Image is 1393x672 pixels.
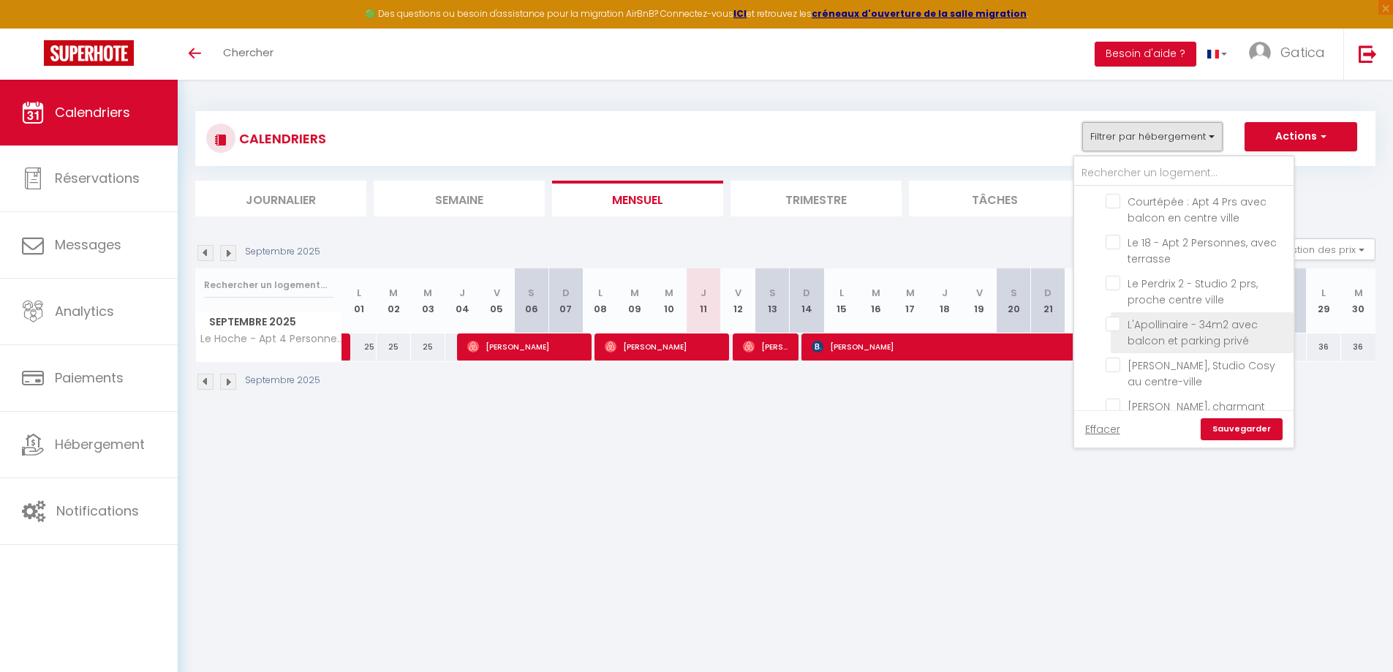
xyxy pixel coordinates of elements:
[423,286,432,300] abbr: M
[1074,160,1294,186] input: Rechercher un logement...
[743,333,789,360] span: [PERSON_NAME]
[528,286,535,300] abbr: S
[411,268,445,333] th: 03
[909,181,1080,216] li: Tâches
[1128,317,1258,348] span: L'Apollinaire - 34m2 avec balcon et parking privé
[196,312,341,333] span: Septembre 2025
[824,268,858,333] th: 15
[665,286,673,300] abbr: M
[1249,42,1271,64] img: ...
[1341,333,1375,360] div: 36
[55,169,140,187] span: Réservations
[357,286,361,300] abbr: L
[1073,155,1295,449] div: Filtrer par hébergement
[893,268,927,333] th: 17
[1359,45,1377,63] img: logout
[803,286,810,300] abbr: D
[198,333,344,344] span: Le Hoche - Apt 4 Personnes, 1 ch, Proche Gare
[701,286,706,300] abbr: J
[55,369,124,387] span: Paiements
[812,7,1027,20] a: créneaux d'ouverture de la salle migration
[1307,268,1341,333] th: 29
[630,286,639,300] abbr: M
[583,268,617,333] th: 08
[411,333,445,360] div: 25
[1031,268,1065,333] th: 21
[55,103,130,121] span: Calendriers
[55,302,114,320] span: Analytics
[733,7,747,20] a: ICI
[480,268,514,333] th: 05
[1354,286,1363,300] abbr: M
[605,333,720,360] span: [PERSON_NAME]
[494,286,500,300] abbr: V
[1128,235,1277,266] span: Le 18 - Apt 2 Personnes, avec terrasse
[942,286,948,300] abbr: J
[617,268,652,333] th: 09
[235,122,326,155] h3: CALENDRIERS
[755,268,790,333] th: 13
[445,268,480,333] th: 04
[735,286,741,300] abbr: V
[858,268,893,333] th: 16
[548,268,583,333] th: 07
[962,268,996,333] th: 19
[514,268,548,333] th: 06
[552,181,723,216] li: Mensuel
[1044,286,1052,300] abbr: D
[997,268,1031,333] th: 20
[1085,421,1120,437] a: Effacer
[1011,286,1017,300] abbr: S
[467,333,582,360] span: [PERSON_NAME]
[204,272,333,298] input: Rechercher un logement...
[245,245,320,259] p: Septembre 2025
[1307,333,1341,360] div: 36
[56,502,139,520] span: Notifications
[377,333,411,360] div: 25
[223,45,273,60] span: Chercher
[790,268,824,333] th: 14
[721,268,755,333] th: 12
[1128,358,1275,389] span: [PERSON_NAME], Studio Cosy au centre-ville
[927,268,962,333] th: 18
[731,181,902,216] li: Trimestre
[55,435,145,453] span: Hébergement
[1341,268,1375,333] th: 30
[44,40,134,66] img: Super Booking
[1128,195,1266,225] span: Courtépée : Apt 4 Prs avec balcon en centre ville
[976,286,983,300] abbr: V
[687,268,721,333] th: 11
[195,181,366,216] li: Journalier
[1321,286,1326,300] abbr: L
[839,286,844,300] abbr: L
[389,286,398,300] abbr: M
[652,268,686,333] th: 10
[872,286,880,300] abbr: M
[212,29,284,80] a: Chercher
[342,333,377,360] div: 25
[342,268,377,333] th: 01
[812,333,1236,360] span: [PERSON_NAME]
[1331,606,1382,661] iframe: Chat
[1065,268,1100,333] th: 22
[1266,238,1375,260] button: Gestion des prix
[55,235,121,254] span: Messages
[1082,122,1223,151] button: Filtrer par hébergement
[1280,43,1325,61] span: Gatica
[1238,29,1343,80] a: ... Gatica
[598,286,603,300] abbr: L
[374,181,545,216] li: Semaine
[1128,276,1258,307] span: Le Perdrix 2 - Studio 2 prs, proche centre ville
[1245,122,1357,151] button: Actions
[245,374,320,388] p: Septembre 2025
[12,6,56,50] button: Ouvrir le widget de chat LiveChat
[1201,418,1283,440] a: Sauvegarder
[906,286,915,300] abbr: M
[562,286,570,300] abbr: D
[1095,42,1196,67] button: Besoin d'aide ?
[459,286,465,300] abbr: J
[377,268,411,333] th: 02
[769,286,776,300] abbr: S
